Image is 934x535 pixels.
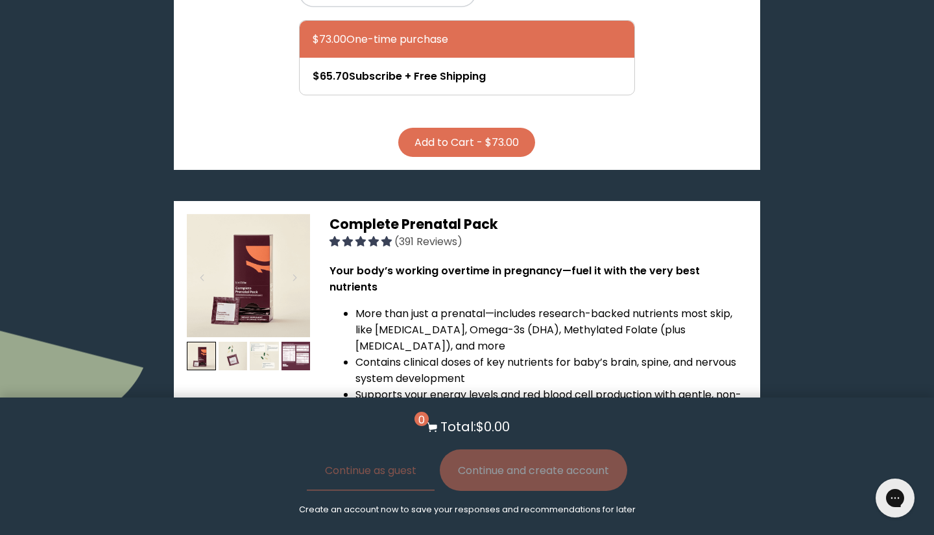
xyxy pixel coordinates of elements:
img: thumbnail image [281,342,311,371]
p: Total: $0.00 [440,417,510,436]
img: thumbnail image [219,342,248,371]
button: Continue and create account [440,449,627,491]
li: Supports your energy levels and red blood cell production with gentle, non-constipating Iron and B12 [355,386,747,419]
button: Continue as guest [307,449,435,491]
span: 4.91 stars [329,234,394,249]
span: Complete Prenatal Pack [329,215,498,233]
span: 0 [414,412,429,426]
li: More than just a prenatal—includes research-backed nutrients most skip, like [MEDICAL_DATA], Omeg... [355,305,747,354]
li: Contains clinical doses of key nutrients for baby’s brain, spine, and nervous system development [355,354,747,386]
span: (391 Reviews) [394,234,462,249]
strong: Your body’s working overtime in pregnancy—fuel it with the very best nutrients [329,263,700,294]
img: thumbnail image [250,342,279,371]
p: Create an account now to save your responses and recommendations for later [299,504,636,516]
img: thumbnail image [187,342,216,371]
iframe: Gorgias live chat messenger [869,474,921,522]
img: thumbnail image [187,214,310,337]
button: Add to Cart - $73.00 [398,128,535,157]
